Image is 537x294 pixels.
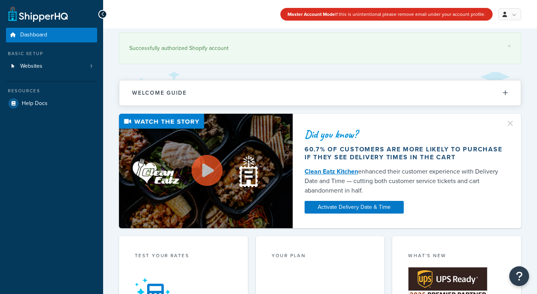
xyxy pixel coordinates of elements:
div: If this is unintentional please remove email under your account profile. [280,8,493,21]
span: Dashboard [20,32,47,38]
a: Dashboard [6,28,97,42]
a: Activate Delivery Date & Time [305,201,404,214]
a: Clean Eatz Kitchen [305,167,358,176]
a: Websites1 [6,59,97,74]
h2: Welcome Guide [132,90,187,96]
span: Websites [20,63,42,70]
div: Successfully authorized Shopify account [129,43,511,54]
a: Help Docs [6,96,97,111]
div: enhanced their customer experience with Delivery Date and Time — cutting both customer service ti... [305,167,509,195]
img: Video thumbnail [119,114,293,228]
div: Your Plan [272,252,369,261]
a: × [508,43,511,49]
div: Test your rates [135,252,232,261]
span: Help Docs [22,100,48,107]
span: 1 [90,63,92,70]
div: What's New [408,252,505,261]
button: Open Resource Center [509,266,529,286]
div: Did you know? [305,129,509,140]
div: Resources [6,88,97,94]
div: 60.7% of customers are more likely to purchase if they see delivery times in the cart [305,145,509,161]
strong: Master Account Mode [288,11,335,18]
li: Websites [6,59,97,74]
button: Welcome Guide [119,80,521,105]
div: Basic Setup [6,50,97,57]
